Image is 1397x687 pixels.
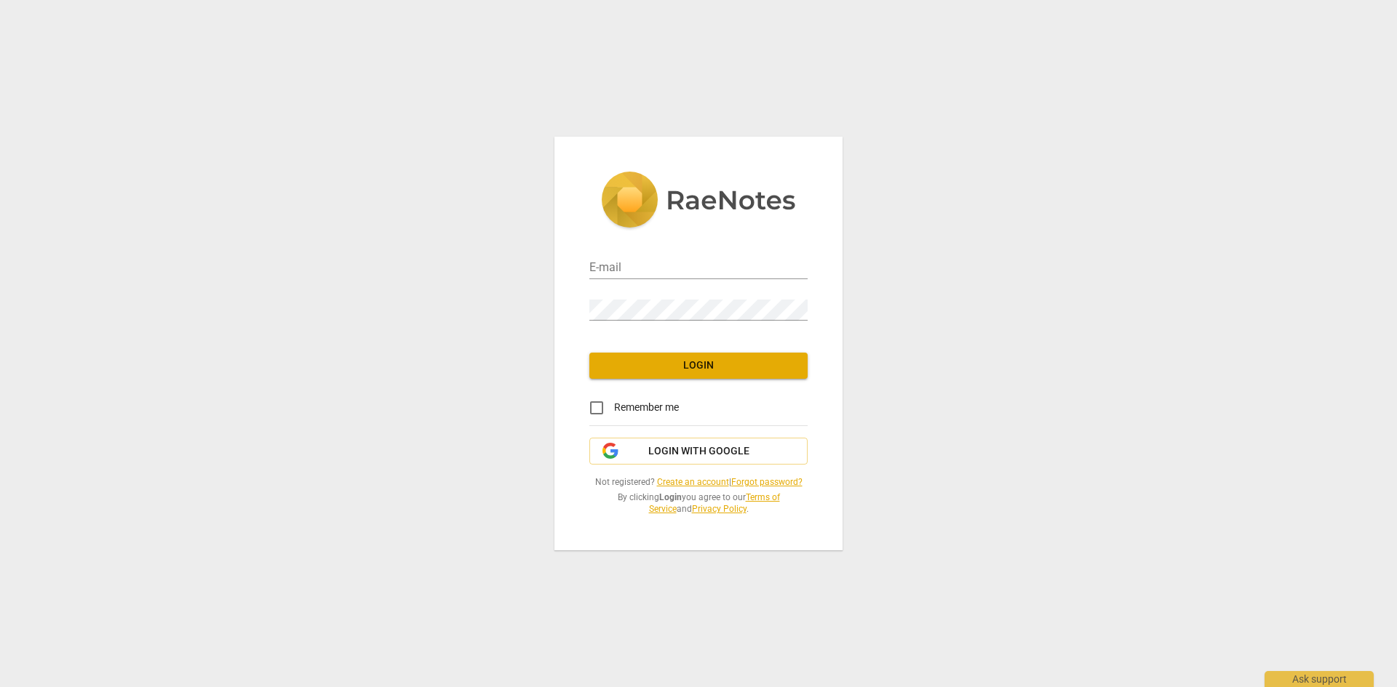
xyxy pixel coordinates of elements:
[648,444,749,459] span: Login with Google
[649,492,780,515] a: Terms of Service
[1265,671,1374,687] div: Ask support
[731,477,803,487] a: Forgot password?
[692,504,747,514] a: Privacy Policy
[601,172,796,231] img: 5ac2273c67554f335776073100b6d88f.svg
[657,477,729,487] a: Create an account
[589,438,808,465] button: Login with Google
[589,353,808,379] button: Login
[601,358,796,373] span: Login
[589,491,808,515] span: By clicking you agree to our and .
[589,476,808,489] span: Not registered? |
[659,492,682,502] b: Login
[614,400,679,415] span: Remember me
